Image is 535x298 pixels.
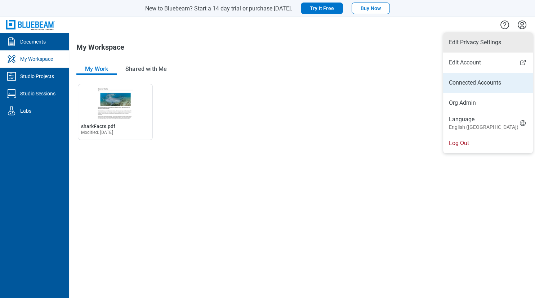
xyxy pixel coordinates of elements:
div: Documents [20,38,46,45]
button: My Work [76,63,117,75]
div: Studio Sessions [20,90,55,97]
button: Shared with Me [117,63,175,75]
svg: Studio Sessions [6,88,17,99]
div: Studio Projects [20,73,54,80]
a: Connected Accounts [449,78,527,87]
div: Language [449,116,518,131]
div: Open sharkFacts.pdf in Editor [78,84,153,140]
svg: Documents [6,36,17,48]
small: English ([GEOGRAPHIC_DATA]) [449,123,518,131]
img: Bluebeam, Inc. [6,20,55,30]
span: sharkFacts.pdf [81,123,115,129]
ul: Menu [443,32,533,153]
a: Edit Account [443,58,533,67]
svg: My Workspace [6,53,17,65]
li: Edit Privacy Settings [443,32,533,53]
span: New to Bluebeam? Start a 14 day trial or purchase [DATE]. [145,5,292,12]
svg: Studio Projects [6,71,17,82]
a: Org Admin [449,99,527,107]
div: My Workspace [20,55,53,63]
button: Settings [516,19,528,31]
button: Try It Free [301,3,343,14]
div: Labs [20,107,31,114]
span: Modified: [DATE] [81,130,113,135]
button: Buy Now [352,3,390,14]
li: Log Out [443,133,533,153]
h1: My Workspace [76,43,124,55]
svg: Labs [6,105,17,117]
img: sharkFacts.pdf [78,84,152,119]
